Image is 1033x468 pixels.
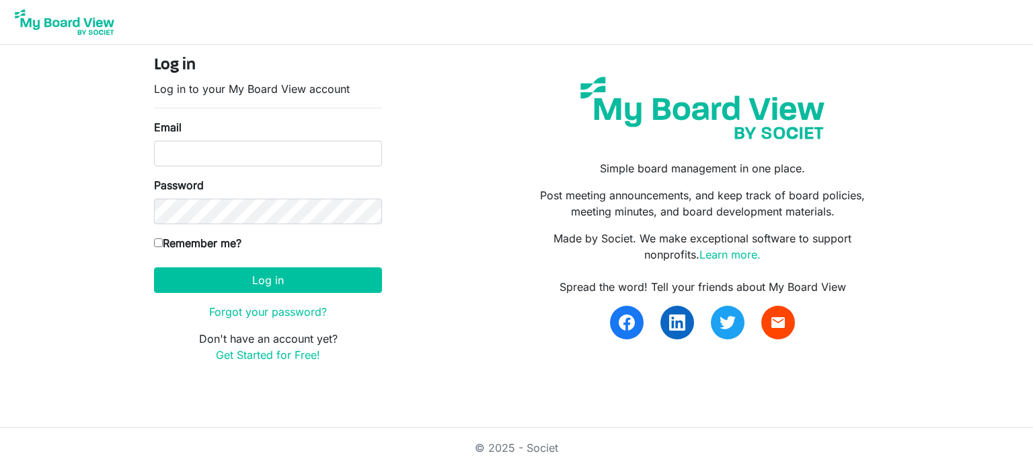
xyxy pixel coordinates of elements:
[154,331,382,363] p: Don't have an account yet?
[154,56,382,75] h4: Log in
[154,238,163,247] input: Remember me?
[699,248,761,261] a: Learn more.
[216,348,320,362] a: Get Started for Free!
[475,441,558,455] a: © 2025 - Societ
[209,305,327,319] a: Forgot your password?
[154,119,182,135] label: Email
[619,314,635,331] img: facebook.svg
[154,235,241,251] label: Remember me?
[761,306,795,339] a: email
[154,81,382,97] p: Log in to your My Board View account
[527,230,879,263] p: Made by Societ. We make exceptional software to support nonprofits.
[770,314,786,331] span: email
[527,279,879,295] div: Spread the word! Tell your friends about My Board View
[154,267,382,293] button: Log in
[11,5,118,39] img: My Board View Logo
[570,67,835,149] img: my-board-view-societ.svg
[154,177,204,193] label: Password
[720,314,736,331] img: twitter.svg
[527,187,879,220] p: Post meeting announcements, and keep track of board policies, meeting minutes, and board developm...
[669,314,685,331] img: linkedin.svg
[527,160,879,176] p: Simple board management in one place.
